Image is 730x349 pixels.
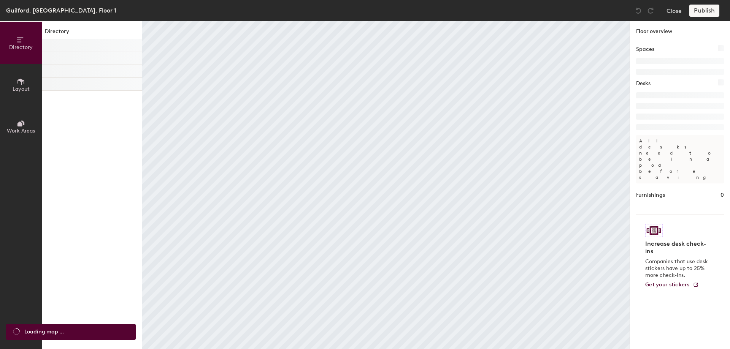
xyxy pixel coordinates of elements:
[645,282,699,288] a: Get your stickers
[142,21,630,349] canvas: Map
[720,191,724,199] h1: 0
[645,258,710,279] p: Companies that use desk stickers have up to 25% more check-ins.
[42,27,142,39] h1: Directory
[9,44,33,51] span: Directory
[645,240,710,255] h4: Increase desk check-ins
[636,45,654,54] h1: Spaces
[636,135,724,183] p: All desks need to be in a pod before saving
[6,6,116,15] div: Guilford, [GEOGRAPHIC_DATA], Floor 1
[647,7,654,14] img: Redo
[636,79,651,88] h1: Desks
[13,86,30,92] span: Layout
[636,191,665,199] h1: Furnishings
[667,5,682,17] button: Close
[645,281,690,288] span: Get your stickers
[635,7,642,14] img: Undo
[630,21,730,39] h1: Floor overview
[7,128,35,134] span: Work Areas
[24,328,64,336] span: Loading map ...
[645,224,663,237] img: Sticker logo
